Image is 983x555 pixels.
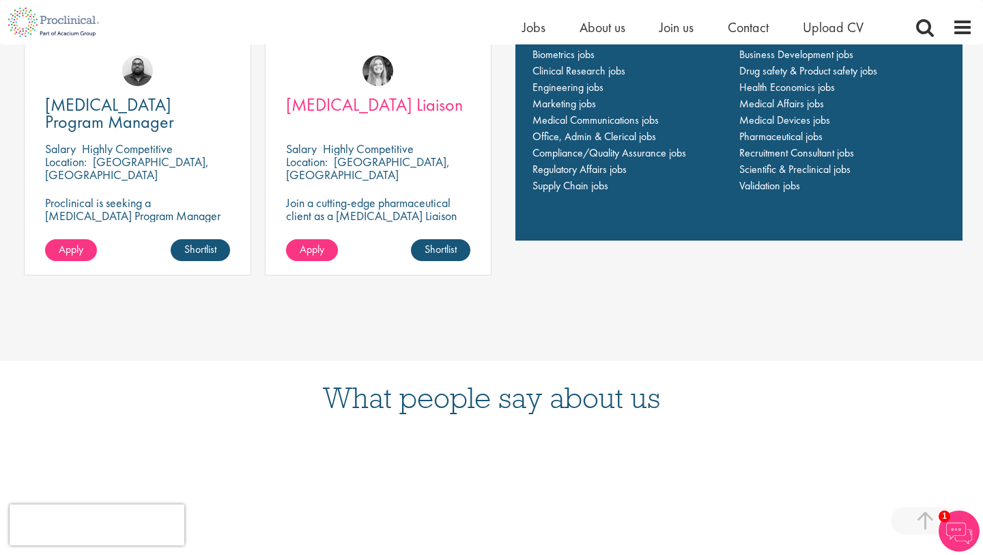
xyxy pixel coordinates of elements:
span: 1 [939,511,950,522]
a: Scientific & Preclinical jobs [739,162,851,176]
a: [MEDICAL_DATA] Program Manager [45,96,230,131]
span: Salary [45,141,76,157]
a: About us [580,18,625,36]
span: Salary [286,141,317,157]
a: Recruitment Consultant jobs [739,146,854,160]
p: Join a cutting-edge pharmaceutical client as a [MEDICAL_DATA] Liaison (PEL) where your precision ... [286,196,471,261]
nav: Main navigation [532,46,945,194]
a: [MEDICAL_DATA] Liaison [286,96,471,113]
span: Location: [45,154,87,170]
a: Health Economics jobs [739,80,835,94]
a: Pharmaceutical jobs [739,129,823,144]
span: Apply [300,242,324,256]
a: Apply [286,239,338,261]
a: Engineering jobs [532,80,603,94]
span: Location: [286,154,328,170]
a: Apply [45,239,97,261]
a: Compliance/Quality Assurance jobs [532,146,686,160]
a: Biometrics jobs [532,47,595,62]
img: Chatbot [939,511,980,552]
p: [GEOGRAPHIC_DATA], [GEOGRAPHIC_DATA] [286,154,450,182]
a: Regulatory Affairs jobs [532,162,627,176]
span: [MEDICAL_DATA] Program Manager [45,93,174,133]
img: Manon Fuller [362,55,393,86]
a: Clinical Research jobs [532,64,625,78]
a: Business Development jobs [739,47,853,62]
p: Highly Competitive [323,141,414,157]
a: Office, Admin & Clerical jobs [532,129,656,144]
a: Shortlist [411,239,470,261]
a: Medical Devices jobs [739,113,830,127]
a: Supply Chain jobs [532,178,608,193]
a: Upload CV [803,18,864,36]
img: Ashley Bennett [122,55,153,86]
a: Marketing jobs [532,96,596,111]
span: Apply [59,242,83,256]
a: Jobs [522,18,545,36]
p: [GEOGRAPHIC_DATA], [GEOGRAPHIC_DATA] [45,154,209,182]
a: Medical Communications jobs [532,113,659,127]
p: Proclinical is seeking a [MEDICAL_DATA] Program Manager to join our client's team for an exciting... [45,196,230,274]
a: Join us [659,18,694,36]
a: Validation jobs [739,178,800,193]
a: Shortlist [171,239,230,261]
a: Medical Affairs jobs [739,96,824,111]
a: Drug safety & Product safety jobs [739,64,877,78]
iframe: reCAPTCHA [10,504,184,545]
p: Highly Competitive [82,141,173,157]
a: Contact [728,18,769,36]
span: [MEDICAL_DATA] Liaison [286,93,463,116]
